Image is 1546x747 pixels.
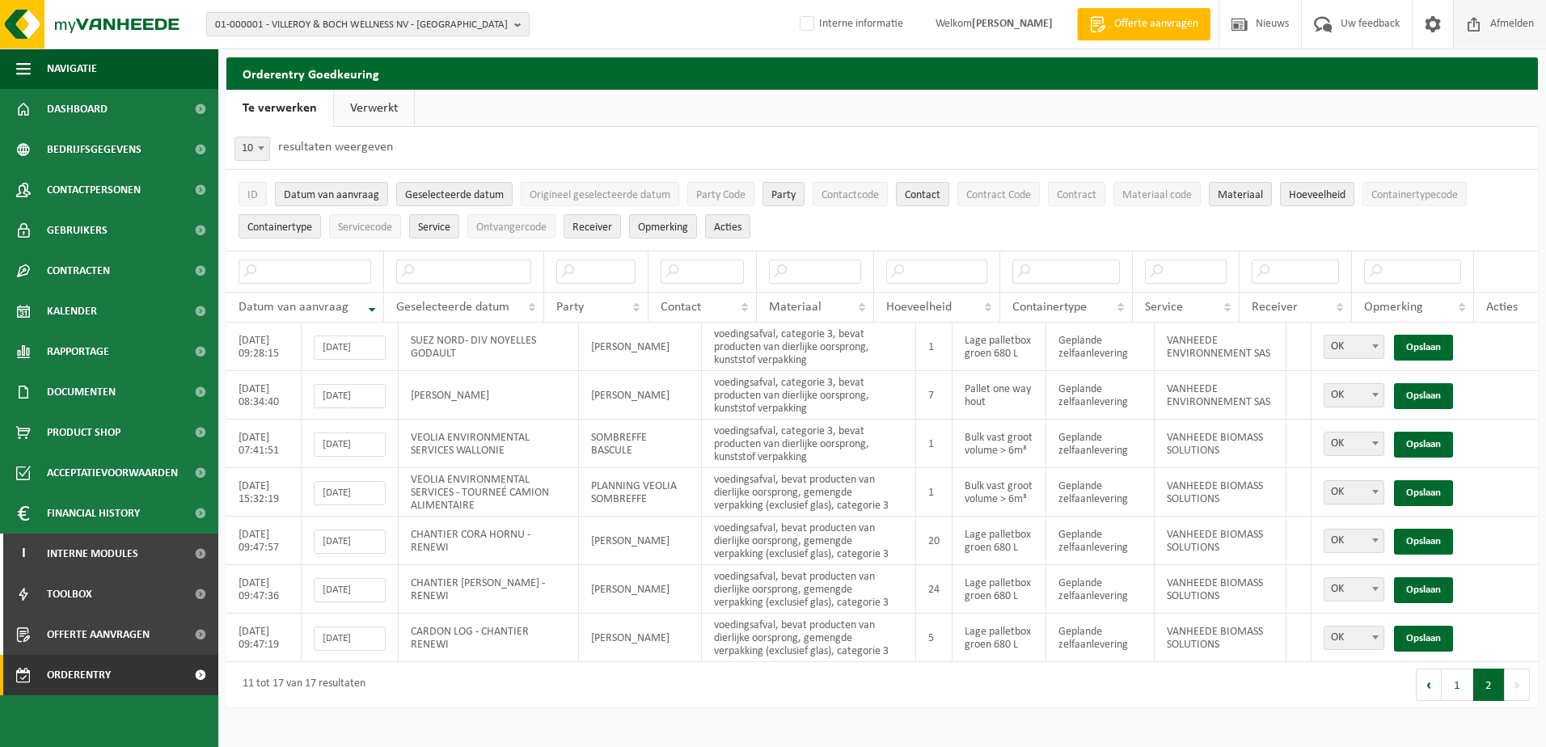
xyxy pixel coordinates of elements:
a: Offerte aanvragen [1077,8,1210,40]
td: VANHEEDE BIOMASS SOLUTIONS [1155,468,1286,517]
td: Bulk vast groot volume > 6m³ [953,420,1047,468]
a: Opslaan [1394,529,1453,555]
button: IDID: Activate to sort [239,182,267,206]
td: VANHEEDE BIOMASS SOLUTIONS [1155,565,1286,614]
td: [PERSON_NAME] [579,565,702,614]
span: Geselecteerde datum [405,189,504,201]
span: OK [1324,432,1384,456]
td: VANHEEDE ENVIRONNEMENT SAS [1155,323,1286,371]
label: Interne informatie [796,12,903,36]
button: 01-000001 - VILLEROY & BOCH WELLNESS NV - [GEOGRAPHIC_DATA] [206,12,530,36]
span: Contact [905,189,940,201]
span: Geselecteerde datum [396,301,509,314]
td: Lage palletbox groen 680 L [953,517,1047,565]
a: Opslaan [1394,577,1453,603]
button: ContractContract: Activate to sort [1048,182,1105,206]
td: Geplande zelfaanlevering [1046,468,1155,517]
span: OK [1324,530,1383,552]
span: Contract Code [966,189,1031,201]
button: Datum van aanvraagDatum van aanvraag: Activate to remove sorting [275,182,388,206]
span: OK [1324,578,1383,601]
button: ContactcodeContactcode: Activate to sort [813,182,888,206]
button: ReceiverReceiver: Activate to sort [564,214,621,238]
span: Contactcode [822,189,879,201]
td: 1 [916,420,953,468]
a: Opslaan [1394,432,1453,458]
span: Datum van aanvraag [284,189,379,201]
span: OK [1324,336,1383,358]
span: OK [1324,481,1383,504]
span: Materiaal code [1122,189,1192,201]
td: voedingsafval, categorie 3, bevat producten van dierlijke oorsprong, kunststof verpakking [702,420,915,468]
td: CHANTIER [PERSON_NAME] - RENEWI [399,565,579,614]
span: Servicecode [338,222,392,234]
td: VANHEEDE BIOMASS SOLUTIONS [1155,517,1286,565]
td: CARDON LOG - CHANTIER RENEWI [399,614,579,662]
td: [DATE] 09:47:19 [226,614,302,662]
a: Opslaan [1394,335,1453,361]
span: Documenten [47,372,116,412]
a: Verwerkt [334,90,414,127]
td: Geplande zelfaanlevering [1046,323,1155,371]
td: voedingsafval, bevat producten van dierlijke oorsprong, gemengde verpakking (exclusief glas), cat... [702,614,915,662]
span: Materiaal [769,301,822,314]
button: Next [1505,669,1530,701]
button: ContainertypeContainertype: Activate to sort [239,214,321,238]
td: Lage palletbox groen 680 L [953,614,1047,662]
td: VEOLIA ENVIRONMENTAL SERVICES WALLONIE [399,420,579,468]
td: VANHEEDE ENVIRONNEMENT SAS [1155,371,1286,420]
span: Containertype [247,222,312,234]
span: OK [1324,577,1384,601]
button: HoeveelheidHoeveelheid: Activate to sort [1280,182,1354,206]
td: voedingsafval, categorie 3, bevat producten van dierlijke oorsprong, kunststof verpakking [702,323,915,371]
span: Contactpersonen [47,170,141,210]
span: Navigatie [47,49,97,89]
span: OK [1324,433,1383,455]
span: Contract [1057,189,1096,201]
span: Service [418,222,450,234]
button: Previous [1416,669,1442,701]
span: OK [1324,529,1384,553]
span: Offerte aanvragen [47,614,150,655]
button: ContainertypecodeContainertypecode: Activate to sort [1362,182,1467,206]
a: Opslaan [1394,626,1453,652]
span: Product Shop [47,412,120,453]
td: [DATE] 07:41:51 [226,420,302,468]
button: ContactContact: Activate to sort [896,182,949,206]
span: Dashboard [47,89,108,129]
span: Party Code [696,189,746,201]
td: [PERSON_NAME] [579,517,702,565]
td: Lage palletbox groen 680 L [953,565,1047,614]
td: 1 [916,468,953,517]
button: Origineel geselecteerde datumOrigineel geselecteerde datum: Activate to sort [521,182,679,206]
td: [DATE] 08:34:40 [226,371,302,420]
td: SUEZ NORD- DIV NOYELLES GODAULT [399,323,579,371]
button: ServicecodeServicecode: Activate to sort [329,214,401,238]
span: Toolbox [47,574,92,614]
span: Opmerking [638,222,688,234]
div: 11 tot 17 van 17 resultaten [234,670,365,699]
span: Hoeveelheid [886,301,952,314]
td: Lage palletbox groen 680 L [953,323,1047,371]
span: Acties [714,222,741,234]
button: 1 [1442,669,1473,701]
td: Geplande zelfaanlevering [1046,614,1155,662]
td: [DATE] 09:47:57 [226,517,302,565]
span: Origineel geselecteerde datum [530,189,670,201]
span: OK [1324,335,1384,359]
span: Gebruikers [47,210,108,251]
span: Acties [1486,301,1518,314]
span: Party [556,301,584,314]
button: Party CodeParty Code: Activate to sort [687,182,754,206]
td: 1 [916,323,953,371]
h2: Orderentry Goedkeuring [226,57,1538,89]
a: Te verwerken [226,90,333,127]
td: Bulk vast groot volume > 6m³ [953,468,1047,517]
td: CHANTIER CORA HORNU - RENEWI [399,517,579,565]
td: [PERSON_NAME] [579,371,702,420]
td: voedingsafval, bevat producten van dierlijke oorsprong, gemengde verpakking (exclusief glas), cat... [702,517,915,565]
td: [DATE] 09:28:15 [226,323,302,371]
td: Geplande zelfaanlevering [1046,420,1155,468]
span: OK [1324,480,1384,504]
td: [DATE] 09:47:36 [226,565,302,614]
